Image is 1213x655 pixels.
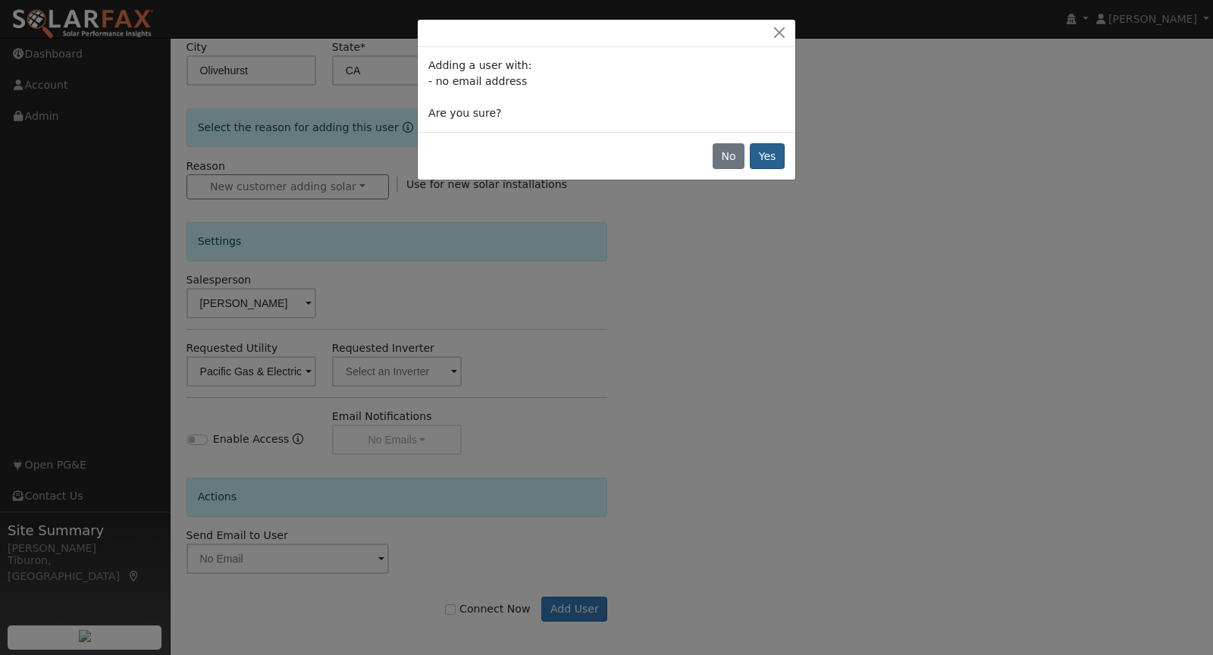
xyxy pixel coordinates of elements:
button: Yes [750,143,785,169]
button: No [713,143,744,169]
span: - no email address [428,75,527,87]
span: Adding a user with: [428,59,531,71]
button: Close [769,25,790,41]
span: Are you sure? [428,107,501,119]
